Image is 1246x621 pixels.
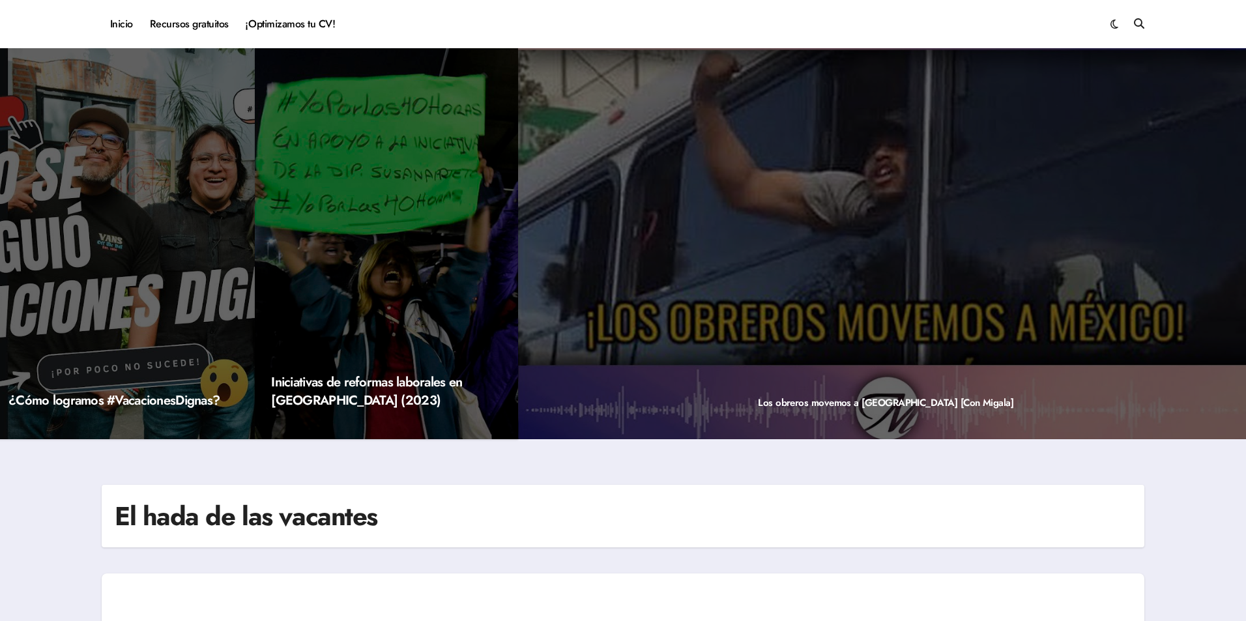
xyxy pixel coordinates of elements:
h1: El hada de las vacantes [115,498,377,534]
a: ¿Cómo logramos #VacacionesDignas? [8,391,220,410]
a: Inicio [102,7,141,42]
a: Recursos gratuitos [141,7,237,42]
a: ¡Optimizamos tu CV! [237,7,343,42]
a: Iniciativas de reformas laborales en [GEOGRAPHIC_DATA] (2023) [271,373,462,410]
a: Los obreros movemos a [GEOGRAPHIC_DATA] [Con Migala] [758,396,1013,410]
